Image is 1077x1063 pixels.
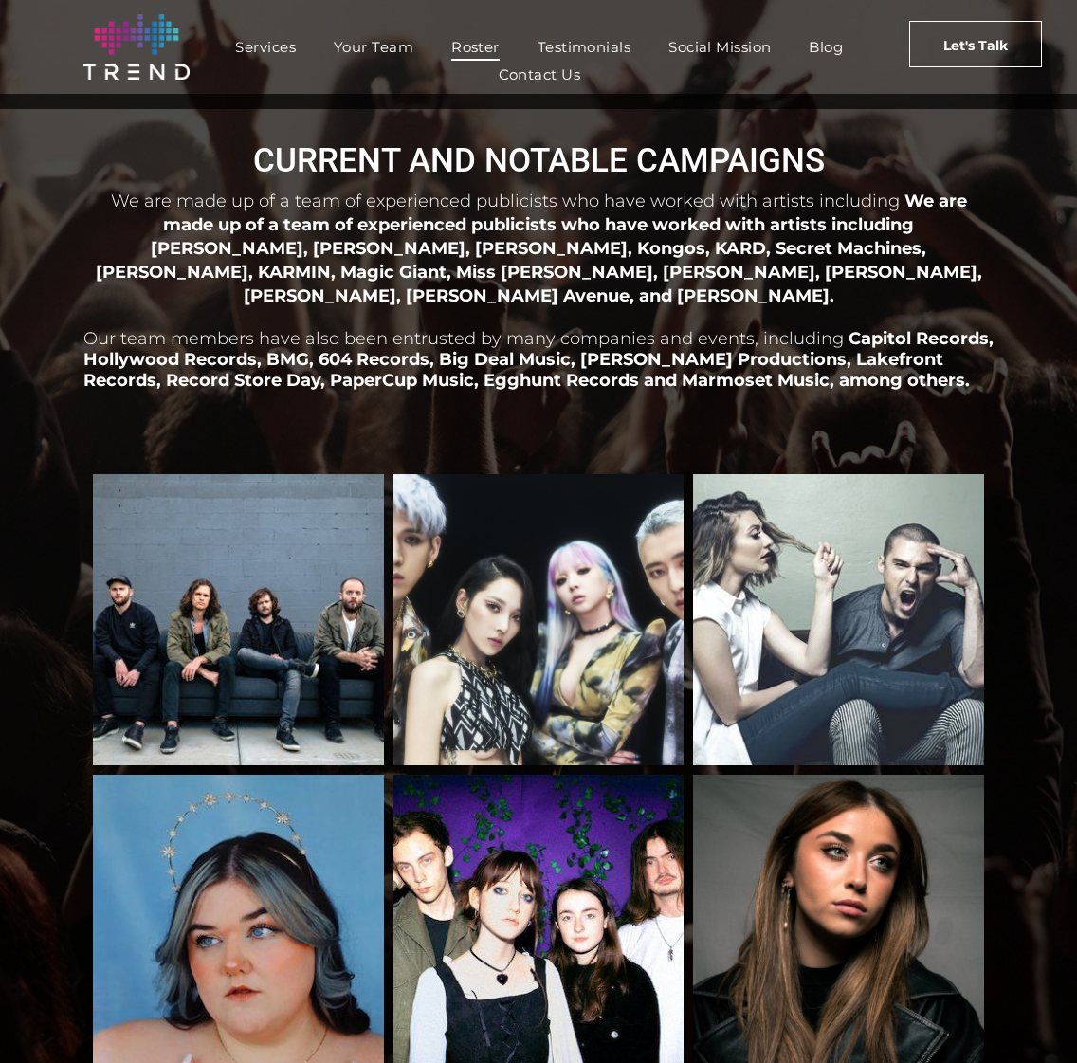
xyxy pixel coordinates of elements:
img: logo [83,14,190,80]
a: Social Mission [649,33,790,61]
span: We are made up of a team of experienced publicists who have worked with artists including [PERSON... [96,191,982,305]
a: KARD [393,474,685,765]
span: Capitol Records, Hollywood Records, BMG, 604 Records, Big Deal Music, [PERSON_NAME] Productions, ... [83,328,994,391]
a: Services [216,33,315,61]
a: Contact Us [480,61,600,88]
a: Kongos [93,474,384,765]
span: Our team members have also been entrusted by many companies and events, including [83,328,844,349]
span: Let's Talk [943,22,1008,69]
a: Karmin [693,474,984,765]
a: Testimonials [519,33,649,61]
a: Blog [790,33,862,61]
span: CURRENT AND NOTABLE CAMPAIGNS [253,141,825,180]
a: Let's Talk [909,21,1042,67]
span: We are made up of a team of experienced publicists who have worked with artists including [111,191,900,211]
a: Your Team [315,33,432,61]
a: Roster [432,33,519,61]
